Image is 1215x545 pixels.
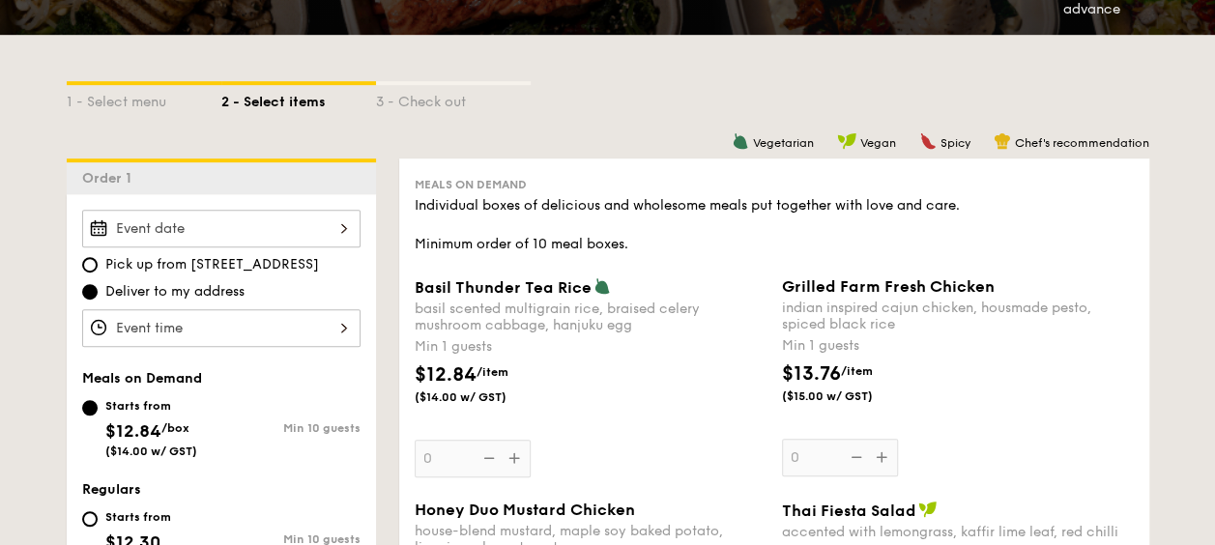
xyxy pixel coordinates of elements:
[994,132,1011,150] img: icon-chef-hat.a58ddaea.svg
[82,370,202,387] span: Meals on Demand
[918,501,938,518] img: icon-vegan.f8ff3823.svg
[841,364,873,378] span: /item
[415,278,592,297] span: Basil Thunder Tea Rice
[415,196,1134,254] div: Individual boxes of delicious and wholesome meals put together with love and care. Minimum order ...
[732,132,749,150] img: icon-vegetarian.fe4039eb.svg
[105,509,193,525] div: Starts from
[105,398,197,414] div: Starts from
[67,85,221,112] div: 1 - Select menu
[221,85,376,112] div: 2 - Select items
[415,337,767,357] div: Min 1 guests
[105,445,197,458] span: ($14.00 w/ GST)
[782,300,1134,332] div: indian inspired cajun chicken, housmade pesto, spiced black rice
[477,365,508,379] span: /item
[82,309,361,347] input: Event time
[105,420,161,442] span: $12.84
[82,284,98,300] input: Deliver to my address
[782,502,916,520] span: Thai Fiesta Salad
[919,132,937,150] img: icon-spicy.37a8142b.svg
[82,511,98,527] input: Starts from$12.30($13.41 w/ GST)Min 10 guests
[82,400,98,416] input: Starts from$12.84/box($14.00 w/ GST)Min 10 guests
[753,136,814,150] span: Vegetarian
[415,178,527,191] span: Meals on Demand
[1015,136,1149,150] span: Chef's recommendation
[782,524,1134,540] div: accented with lemongrass, kaffir lime leaf, red chilli
[415,301,767,333] div: basil scented multigrain rice, braised celery mushroom cabbage, hanjuku egg
[82,481,141,498] span: Regulars
[82,210,361,247] input: Event date
[782,388,913,404] span: ($15.00 w/ GST)
[161,421,189,435] span: /box
[782,277,995,296] span: Grilled Farm Fresh Chicken
[221,421,361,435] div: Min 10 guests
[415,389,546,405] span: ($14.00 w/ GST)
[593,277,611,295] img: icon-vegetarian.fe4039eb.svg
[860,136,896,150] span: Vegan
[782,336,1134,356] div: Min 1 guests
[415,501,635,519] span: Honey Duo Mustard Chicken
[105,282,245,301] span: Deliver to my address
[105,255,319,274] span: Pick up from [STREET_ADDRESS]
[782,362,841,386] span: $13.76
[82,257,98,272] input: Pick up from [STREET_ADDRESS]
[837,132,856,150] img: icon-vegan.f8ff3823.svg
[415,363,477,387] span: $12.84
[940,136,970,150] span: Spicy
[376,85,531,112] div: 3 - Check out
[82,170,139,186] span: Order 1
